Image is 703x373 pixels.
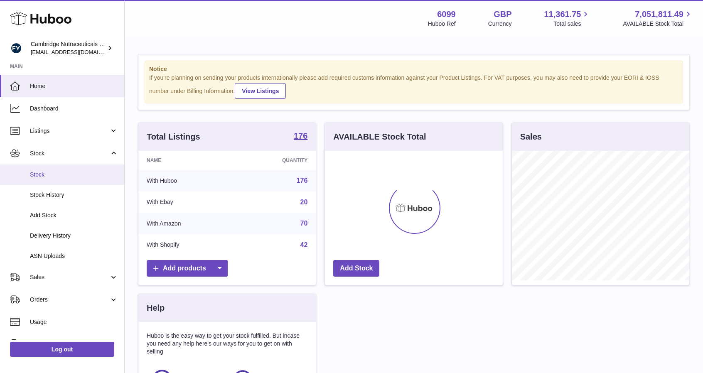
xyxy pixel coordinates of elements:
[294,132,307,142] a: 176
[30,296,109,304] span: Orders
[147,131,200,142] h3: Total Listings
[553,20,590,28] span: Total sales
[300,241,308,248] a: 42
[30,211,118,219] span: Add Stock
[30,150,109,157] span: Stock
[147,260,228,277] a: Add products
[544,9,590,28] a: 11,361.75 Total sales
[30,318,118,326] span: Usage
[149,74,678,99] div: If you're planning on sending your products internationally please add required customs informati...
[149,65,678,73] strong: Notice
[30,273,109,281] span: Sales
[30,232,118,240] span: Delivery History
[30,82,118,90] span: Home
[333,131,426,142] h3: AVAILABLE Stock Total
[494,9,511,20] strong: GBP
[10,342,114,357] a: Log out
[635,9,683,20] span: 7,051,811.49
[235,83,286,99] a: View Listings
[147,332,307,356] p: Huboo is the easy way to get your stock fulfilled. But incase you need any help here's our ways f...
[623,20,693,28] span: AVAILABLE Stock Total
[10,42,22,54] img: huboo@camnutra.com
[520,131,542,142] h3: Sales
[30,171,118,179] span: Stock
[428,20,456,28] div: Huboo Ref
[333,260,379,277] a: Add Stock
[147,302,165,314] h3: Help
[236,151,316,170] th: Quantity
[297,177,308,184] a: 176
[30,127,109,135] span: Listings
[30,105,118,113] span: Dashboard
[300,199,308,206] a: 20
[138,234,236,256] td: With Shopify
[31,40,106,56] div: Cambridge Nutraceuticals Ltd
[31,49,122,55] span: [EMAIL_ADDRESS][DOMAIN_NAME]
[488,20,512,28] div: Currency
[300,220,308,227] a: 70
[623,9,693,28] a: 7,051,811.49 AVAILABLE Stock Total
[294,132,307,140] strong: 176
[138,151,236,170] th: Name
[138,191,236,213] td: With Ebay
[30,191,118,199] span: Stock History
[437,9,456,20] strong: 6099
[138,213,236,234] td: With Amazon
[138,170,236,191] td: With Huboo
[544,9,581,20] span: 11,361.75
[30,252,118,260] span: ASN Uploads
